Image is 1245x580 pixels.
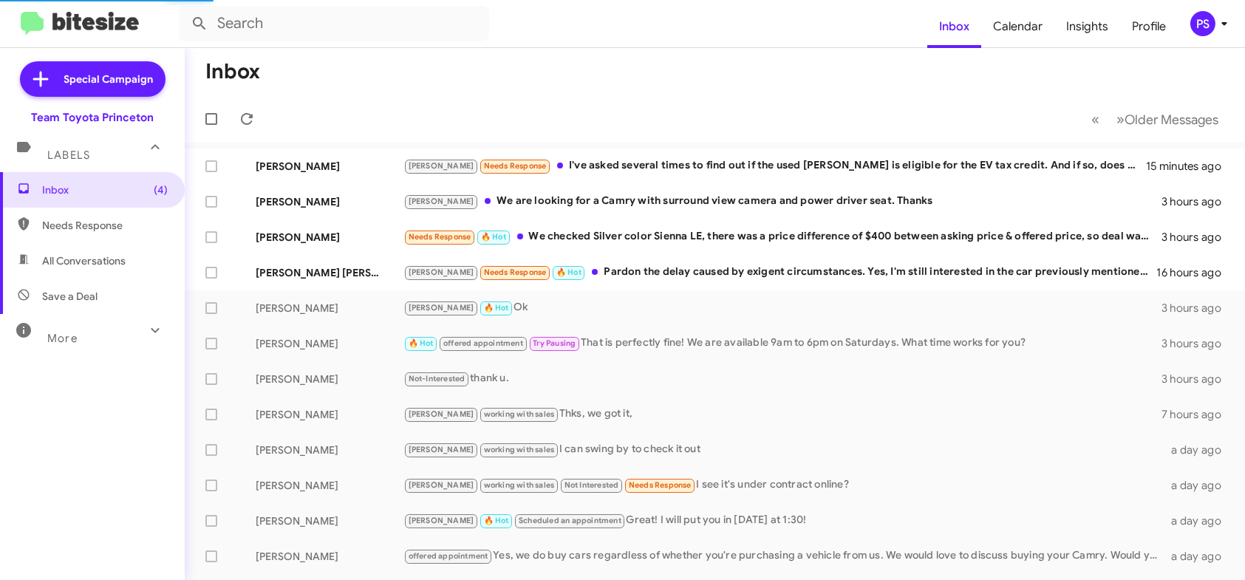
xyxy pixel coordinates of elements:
span: » [1116,110,1125,129]
div: a day ago [1165,478,1233,493]
div: Pardon the delay caused by exigent circumstances. Yes, I'm still interested in the car previously... [403,264,1156,281]
div: Yes, we do buy cars regardless of whether you're purchasing a vehicle from us. We would love to d... [403,547,1165,564]
a: Insights [1054,5,1120,48]
div: [PERSON_NAME] [256,443,403,457]
span: 🔥 Hot [556,267,581,277]
div: We are looking for a Camry with surround view camera and power driver seat. Thanks [403,193,1162,210]
div: 3 hours ago [1162,194,1233,209]
span: [PERSON_NAME] [409,197,474,206]
div: [PERSON_NAME] [256,301,403,315]
div: [PERSON_NAME] [256,336,403,351]
span: Needs Response [42,218,168,233]
span: working with sales [484,480,555,490]
span: [PERSON_NAME] [409,480,474,490]
div: 3 hours ago [1162,336,1233,351]
div: Ok [403,299,1162,316]
span: 🔥 Hot [484,516,509,525]
span: Scheduled an appointment [519,516,621,525]
div: [PERSON_NAME] [256,194,403,209]
span: [PERSON_NAME] [409,161,474,171]
span: More [47,332,78,345]
div: [PERSON_NAME] [256,159,403,174]
span: Save a Deal [42,289,98,304]
span: working with sales [484,409,555,419]
span: Not Interested [564,480,619,490]
span: offered appointment [409,551,488,561]
div: [PERSON_NAME] [256,230,403,245]
span: 🔥 Hot [481,232,506,242]
div: a day ago [1165,514,1233,528]
div: I can swing by to check it out [403,441,1165,458]
div: 3 hours ago [1162,230,1233,245]
div: [PERSON_NAME] [PERSON_NAME] [256,265,403,280]
nav: Page navigation example [1083,104,1227,134]
a: Profile [1120,5,1178,48]
span: 🔥 Hot [484,303,509,313]
span: Older Messages [1125,112,1218,128]
input: Search [179,6,489,41]
span: working with sales [484,445,555,454]
div: I see it's under contract online? [403,477,1165,494]
div: [PERSON_NAME] [256,372,403,386]
span: Needs Response [409,232,471,242]
span: [PERSON_NAME] [409,409,474,419]
span: [PERSON_NAME] [409,267,474,277]
div: 3 hours ago [1162,301,1233,315]
div: PS [1190,11,1215,36]
button: PS [1178,11,1229,36]
a: Inbox [927,5,981,48]
span: « [1091,110,1099,129]
button: Previous [1082,104,1108,134]
span: Needs Response [484,267,547,277]
a: Calendar [981,5,1054,48]
span: [PERSON_NAME] [409,516,474,525]
span: offered appointment [443,338,523,348]
div: Great! I will put you in [DATE] at 1:30! [403,512,1165,529]
div: Thks, we got it, [403,406,1162,423]
span: Not-Interested [409,374,465,383]
span: Needs Response [629,480,692,490]
div: 3 hours ago [1162,372,1233,386]
div: a day ago [1165,443,1233,457]
div: thank u. [403,370,1162,387]
span: Needs Response [484,161,547,171]
div: We checked Silver color Sienna LE, there was a price difference of $400 between asking price & of... [403,228,1162,245]
div: 7 hours ago [1162,407,1233,422]
div: [PERSON_NAME] [256,407,403,422]
a: Special Campaign [20,61,166,97]
div: Team Toyota Princeton [31,110,154,125]
div: 15 minutes ago [1146,159,1233,174]
div: 16 hours ago [1156,265,1233,280]
div: I've asked several times to find out if the used [PERSON_NAME] is eligible for the EV tax credit.... [403,157,1146,174]
span: Special Campaign [64,72,154,86]
span: [PERSON_NAME] [409,303,474,313]
span: [PERSON_NAME] [409,445,474,454]
span: 🔥 Hot [409,338,434,348]
h1: Inbox [205,60,260,83]
div: That is perfectly fine! We are available 9am to 6pm on Saturdays. What time works for you? [403,335,1162,352]
span: Try Pausing [533,338,576,348]
button: Next [1108,104,1227,134]
span: Inbox [42,182,168,197]
div: [PERSON_NAME] [256,549,403,564]
span: All Conversations [42,253,126,268]
span: (4) [154,182,168,197]
div: a day ago [1165,549,1233,564]
div: [PERSON_NAME] [256,478,403,493]
span: Labels [47,149,90,162]
div: [PERSON_NAME] [256,514,403,528]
